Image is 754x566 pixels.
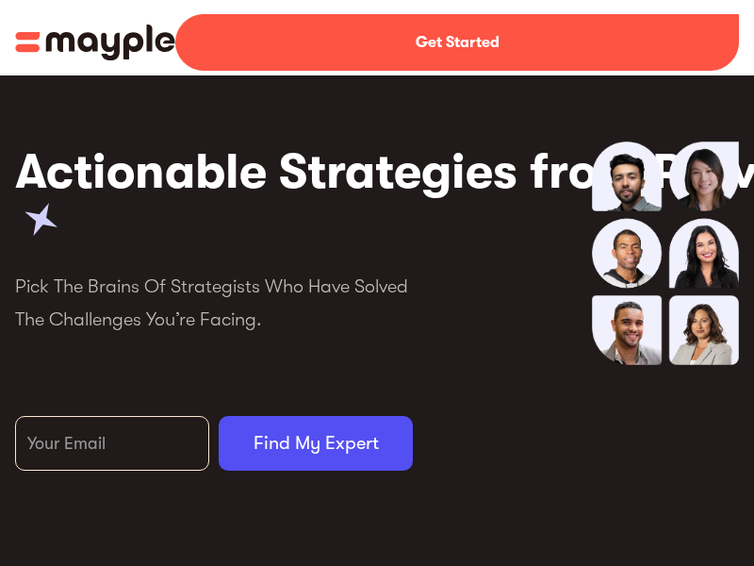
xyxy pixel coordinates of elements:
p: Pick The Brains Of Strategists Who Have Solved The Challenges You’re Facing. [15,270,413,336]
img: Mayple logo [15,25,175,60]
a: home [15,25,175,60]
a: Get Started [175,14,739,71]
a: Find My Expert [219,416,413,471]
form: Email Form [15,416,413,471]
input: Your Email [15,416,209,471]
